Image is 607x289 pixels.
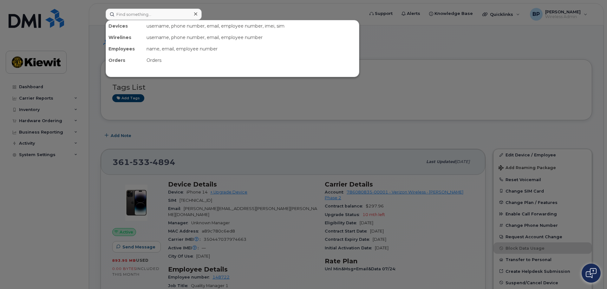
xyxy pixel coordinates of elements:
div: Employees [106,43,144,55]
div: Wirelines [106,32,144,43]
div: Orders [144,55,359,66]
div: username, phone number, email, employee number, imei, sim [144,20,359,32]
div: Orders [106,55,144,66]
div: username, phone number, email, employee number [144,32,359,43]
div: name, email, employee number [144,43,359,55]
div: Devices [106,20,144,32]
img: Open chat [586,268,597,278]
